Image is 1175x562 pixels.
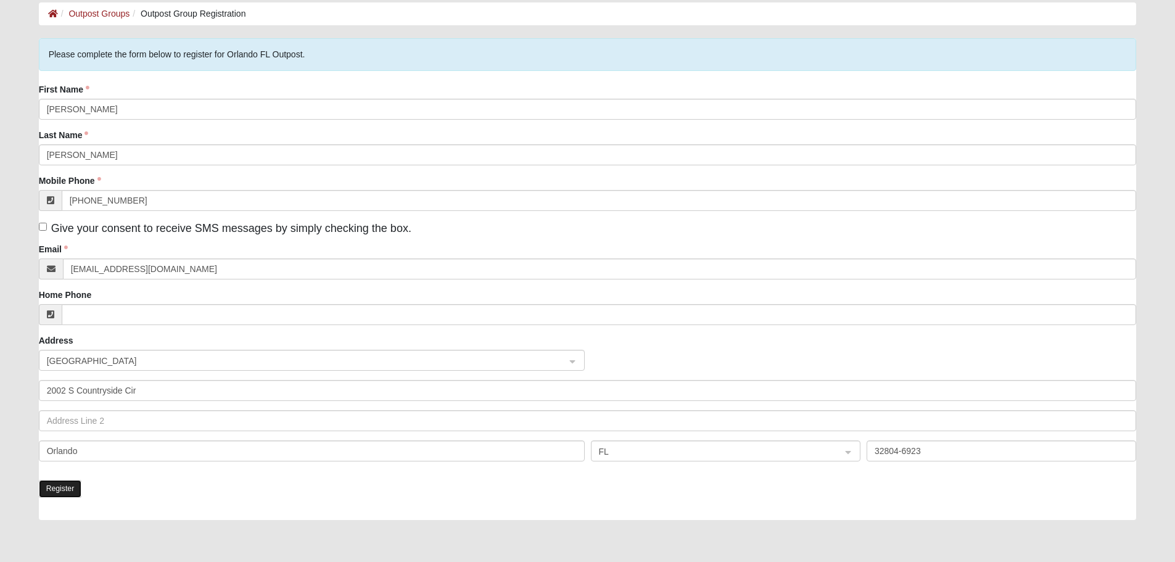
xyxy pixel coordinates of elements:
[39,410,1137,431] input: Address Line 2
[39,175,101,187] label: Mobile Phone
[39,223,47,231] input: Give your consent to receive SMS messages by simply checking the box.
[68,9,130,19] a: Outpost Groups
[39,334,73,347] label: Address
[47,354,555,368] span: United States
[39,129,89,141] label: Last Name
[39,289,92,301] label: Home Phone
[39,83,89,96] label: First Name
[130,7,245,20] li: Outpost Group Registration
[599,445,830,458] span: FL
[39,480,82,498] button: Register
[39,38,1137,71] div: Please complete the form below to register for Orlando FL Outpost.
[51,222,411,234] span: Give your consent to receive SMS messages by simply checking the box.
[39,380,1137,401] input: Address Line 1
[39,243,68,255] label: Email
[39,440,585,461] input: City
[867,440,1136,461] input: Zip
